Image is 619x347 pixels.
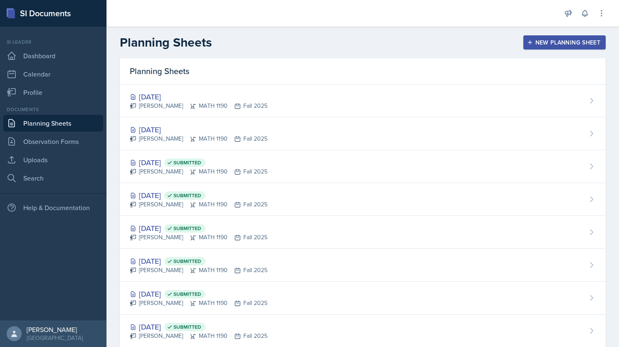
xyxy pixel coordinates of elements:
a: [DATE] Submitted [PERSON_NAME]MATH 1190Fall 2025 [120,216,606,249]
a: Planning Sheets [3,115,103,131]
div: [PERSON_NAME] MATH 1190 Fall 2025 [130,200,267,209]
div: [DATE] [130,91,267,102]
a: [DATE] [PERSON_NAME]MATH 1190Fall 2025 [120,84,606,117]
a: [DATE] Submitted [PERSON_NAME]MATH 1190Fall 2025 [120,150,606,183]
div: [PERSON_NAME] MATH 1190 Fall 2025 [130,266,267,275]
div: [PERSON_NAME] MATH 1190 Fall 2025 [130,332,267,340]
h2: Planning Sheets [120,35,212,50]
a: [DATE] [PERSON_NAME]MATH 1190Fall 2025 [120,117,606,150]
div: [PERSON_NAME] MATH 1190 Fall 2025 [130,167,267,176]
div: [PERSON_NAME] MATH 1190 Fall 2025 [130,233,267,242]
a: [DATE] Submitted [PERSON_NAME]MATH 1190Fall 2025 [120,183,606,216]
div: [DATE] [130,124,267,135]
div: [DATE] [130,223,267,234]
div: [DATE] [130,288,267,300]
span: Submitted [173,225,201,232]
a: [DATE] Submitted [PERSON_NAME]MATH 1190Fall 2025 [120,282,606,315]
div: [PERSON_NAME] [27,325,83,334]
a: Search [3,170,103,186]
a: Uploads [3,151,103,168]
div: [GEOGRAPHIC_DATA] [27,334,83,342]
div: [PERSON_NAME] MATH 1190 Fall 2025 [130,102,267,110]
a: Observation Forms [3,133,103,150]
div: [DATE] [130,190,267,201]
div: Si leader [3,38,103,46]
div: [DATE] [130,321,267,332]
a: Dashboard [3,47,103,64]
div: New Planning Sheet [529,39,600,46]
a: Calendar [3,66,103,82]
span: Submitted [173,159,201,166]
div: Help & Documentation [3,199,103,216]
span: Submitted [173,192,201,199]
div: [DATE] [130,255,267,267]
div: [PERSON_NAME] MATH 1190 Fall 2025 [130,299,267,307]
div: Documents [3,106,103,113]
a: Profile [3,84,103,101]
div: [PERSON_NAME] MATH 1190 Fall 2025 [130,134,267,143]
span: Submitted [173,291,201,297]
span: Submitted [173,324,201,330]
span: Submitted [173,258,201,265]
button: New Planning Sheet [523,35,606,50]
div: [DATE] [130,157,267,168]
a: [DATE] Submitted [PERSON_NAME]MATH 1190Fall 2025 [120,249,606,282]
div: Planning Sheets [120,58,606,84]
